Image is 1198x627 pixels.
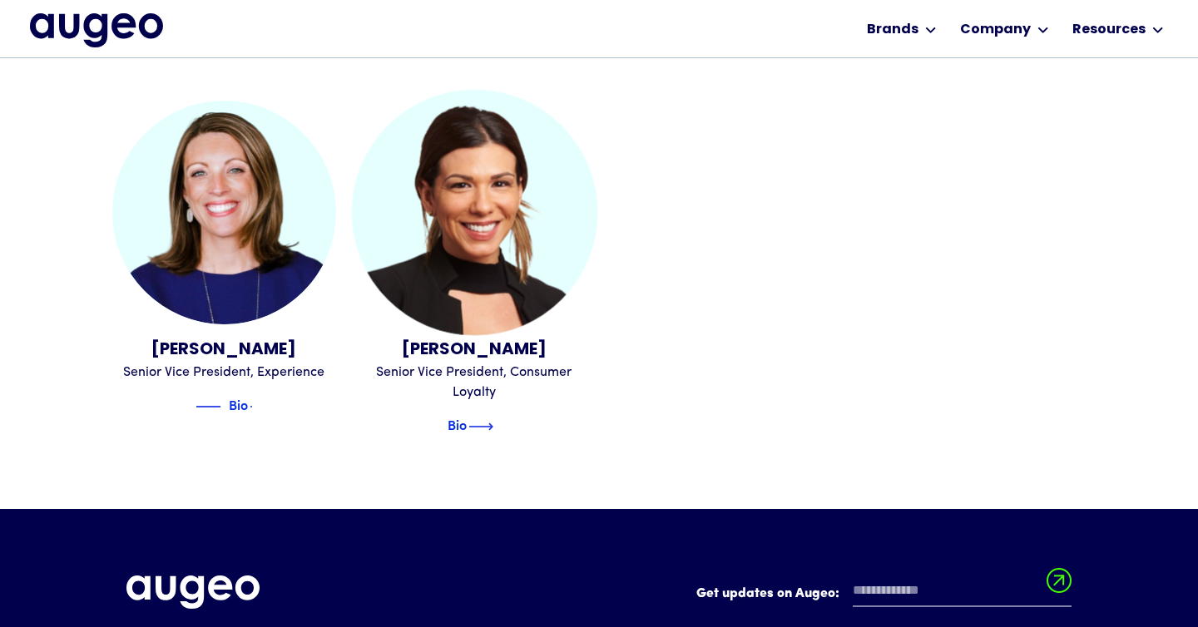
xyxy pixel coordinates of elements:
div: [PERSON_NAME] [112,338,336,363]
img: Augeo's full logo in midnight blue. [30,13,163,47]
div: Brands [867,20,918,40]
img: Blue text arrow [468,417,493,437]
img: Jeanine Aurigema [351,90,597,335]
a: home [30,13,163,47]
div: Bio [229,394,248,414]
a: Leslie Dickerson[PERSON_NAME]Senior Vice President, ExperienceBlue decorative lineBioBlue text arrow [112,101,336,416]
img: Blue text arrow [250,397,275,417]
img: Blue decorative line [196,397,220,417]
div: Bio [448,414,467,434]
img: Augeo's full logo in white. [126,575,260,610]
div: Resources [1072,20,1146,40]
input: Submit [1047,568,1072,603]
label: Get updates on Augeo: [696,584,839,604]
div: [PERSON_NAME] [363,338,587,363]
form: Email Form [696,575,1072,615]
div: Company [960,20,1031,40]
div: Senior Vice President, Experience [112,363,336,383]
a: Jeanine Aurigema[PERSON_NAME]Senior Vice President, Consumer LoyaltyBlue decorative lineBioBlue t... [363,101,587,436]
div: Senior Vice President, Consumer Loyalty [363,363,587,402]
img: Leslie Dickerson [112,101,336,324]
